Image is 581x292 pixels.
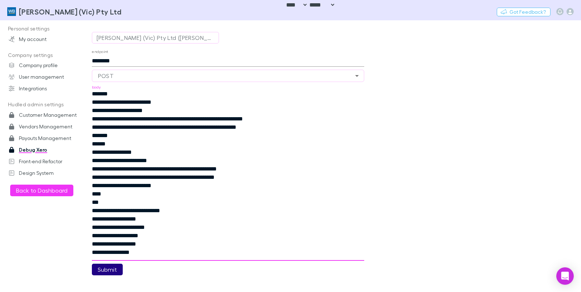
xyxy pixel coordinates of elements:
a: Debug Xero [1,144,96,156]
a: My account [1,33,96,45]
p: Hudled admin settings [1,100,96,109]
button: Back to Dashboard [10,185,73,196]
a: User management [1,71,96,83]
a: Integrations [1,83,96,94]
label: body [92,85,101,90]
p: Company settings [1,51,96,60]
a: Front-end Refactor [1,156,96,167]
button: Got Feedback? [497,8,550,16]
label: endpoint [92,49,108,54]
div: [PERSON_NAME] (Vic) Pty Ltd ([PERSON_NAME][EMAIL_ADDRESS][DOMAIN_NAME]) (RECHARGLY - RECHARGE_AF) [97,33,214,42]
a: Vendors Management [1,121,96,132]
img: William Buck (Vic) Pty Ltd's Logo [7,7,16,16]
p: Personal settings [1,24,96,33]
a: Payouts Management [1,132,96,144]
a: Design System [1,167,96,179]
button: [PERSON_NAME] (Vic) Pty Ltd ([PERSON_NAME][EMAIL_ADDRESS][DOMAIN_NAME]) (RECHARGLY - RECHARGE_AF) [92,32,219,44]
div: Open Intercom Messenger [556,267,574,285]
a: Company profile [1,59,96,71]
div: POST [92,70,364,82]
button: Submit [92,264,123,275]
a: Customer Management [1,109,96,121]
h3: [PERSON_NAME] (Vic) Pty Ltd [19,7,121,16]
a: [PERSON_NAME] (Vic) Pty Ltd [3,3,126,20]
